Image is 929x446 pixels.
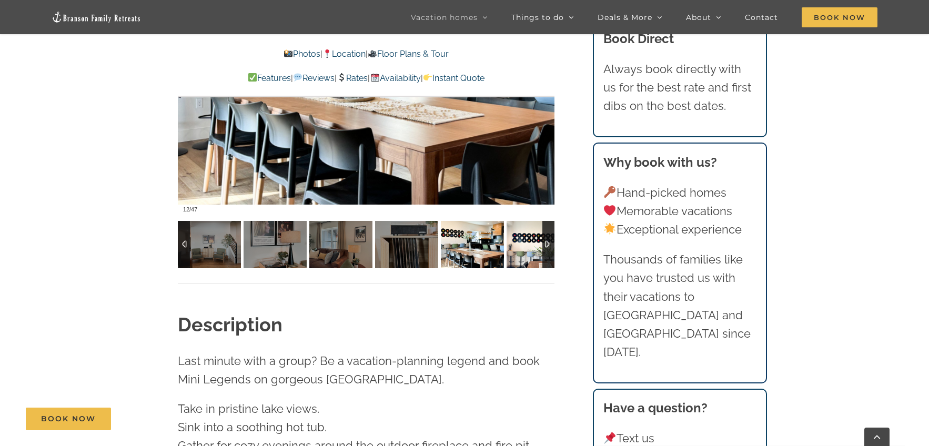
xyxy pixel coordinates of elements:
[41,414,96,423] span: Book Now
[604,432,615,444] img: 📌
[603,153,757,172] h3: Why book with us?
[507,221,570,268] img: 02b-Legends-Pointe-vacation-home-rental-Table-Rock-Lake-scaled.jpg-nggid042714-ngg0dyn-120x90-00f...
[603,184,757,239] p: Hand-picked homes Memorable vacations Exceptional experience
[323,49,331,58] img: 📍
[604,223,615,235] img: 🌟
[322,49,366,59] a: Location
[178,47,554,61] p: | |
[423,73,432,82] img: 👉
[248,73,257,82] img: ✅
[604,186,615,198] img: 🔑
[441,221,504,268] img: 02a-Legends-Pointe-vacation-home-rental-Table-Rock-Lake-scaled.jpg-nggid042713-ngg0dyn-120x90-00f...
[178,313,282,336] strong: Description
[603,250,757,361] p: Thousands of families like you have trusted us with their vacations to [GEOGRAPHIC_DATA] and [GEO...
[294,73,302,82] img: 💬
[375,221,438,268] img: 01n-Legends-Pointe-vacation-home-rental-Table-Rock-Lake-scaled.jpg-nggid042712-ngg0dyn-120x90-00f...
[686,14,711,21] span: About
[411,14,478,21] span: Vacation homes
[511,14,564,21] span: Things to do
[603,31,674,46] b: Book Direct
[283,49,320,59] a: Photos
[802,7,877,27] span: Book Now
[337,73,368,83] a: Rates
[368,49,377,58] img: 🎥
[178,72,554,85] p: | | | |
[598,14,652,21] span: Deals & More
[248,73,291,83] a: Features
[244,221,307,268] img: 01e-Legends-Pointe-vacation-home-rental-Table-Rock-Lake-scaled.jpg-nggid042710-ngg0dyn-120x90-00f...
[603,400,708,415] strong: Have a question?
[337,73,346,82] img: 💲
[309,221,372,268] img: 01f-Legends-Pointe-vacation-home-rental-Table-Rock-Lake-scaled.jpg-nggid042711-ngg0dyn-120x90-00f...
[52,11,141,23] img: Branson Family Retreats Logo
[423,73,484,83] a: Instant Quote
[604,205,615,216] img: ❤️
[26,408,111,430] a: Book Now
[178,221,241,268] img: 01d-Legends-Pointe-vacation-home-rental-Table-Rock-Lake-scaled.jpg-nggid042709-ngg0dyn-120x90-00f...
[370,73,420,83] a: Availability
[371,73,379,82] img: 📆
[284,49,292,58] img: 📸
[368,49,449,59] a: Floor Plans & Tour
[745,14,778,21] span: Contact
[178,352,554,389] p: Last minute with a group? Be a vacation-planning legend and book Mini Legends on gorgeous [GEOGRA...
[293,73,335,83] a: Reviews
[603,60,757,116] p: Always book directly with us for the best rate and first dibs on the best dates.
